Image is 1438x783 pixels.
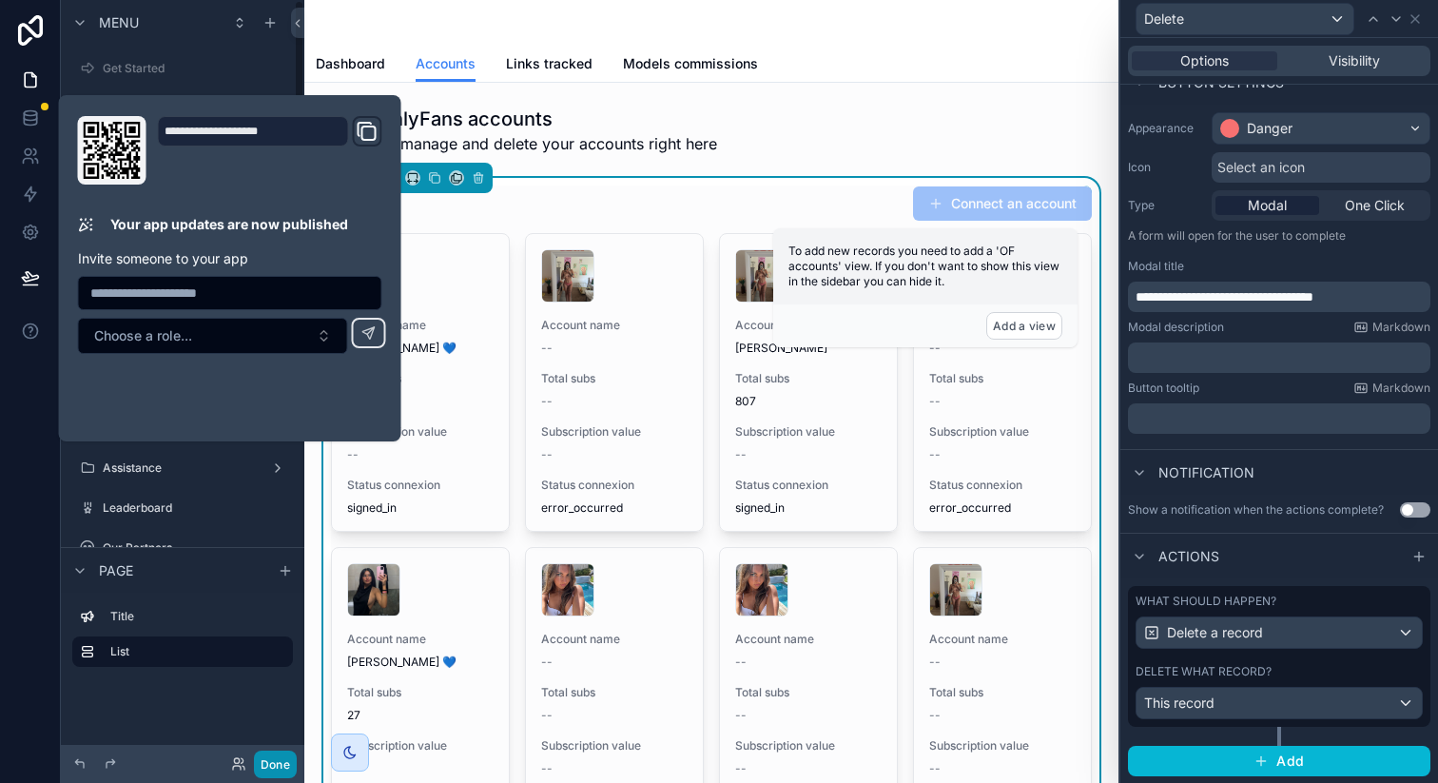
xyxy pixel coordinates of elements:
button: Add [1128,746,1430,776]
span: Delete a record [1167,623,1263,642]
span: To add new records you need to add a 'OF accounts' view. If you don't want to show this view in t... [788,244,1059,288]
span: Choose a role... [94,326,192,345]
button: Danger [1212,112,1430,145]
button: Connect an account [913,186,1092,221]
label: Modal title [1128,259,1184,274]
label: Assistance [103,460,262,476]
p: Your app updates are now published [110,215,348,234]
a: Markdown [1353,320,1430,335]
span: Account name [347,632,494,647]
p: A form will open for the user to complete [1128,228,1430,251]
label: Get Started [103,61,289,76]
button: Delete a record [1136,617,1423,649]
label: What should happen? [1136,594,1276,609]
span: Status connexion [735,478,882,493]
span: Subscription value [541,738,688,754]
a: Accounts [416,47,476,83]
div: scrollable content [61,593,304,686]
span: -- [541,341,553,356]
span: Account name [541,318,688,333]
a: Links tracked [506,47,593,85]
span: -- [929,761,941,776]
span: Total subs [347,371,494,386]
label: Appearance [1128,121,1204,136]
span: error_occurred [929,500,1076,516]
span: Subscription value [347,424,494,440]
span: Links tracked [506,54,593,73]
span: -- [929,447,941,462]
span: Total subs [347,685,494,700]
span: Menu [99,13,139,32]
span: -- [541,655,553,670]
span: -- [929,655,941,670]
span: Actions [1158,547,1219,566]
a: Assistance [72,453,293,483]
span: -- [541,708,553,723]
span: -- [735,447,747,462]
span: Status connexion [347,478,494,493]
span: Subscription value [929,424,1076,440]
span: Total subs [541,685,688,700]
span: Total subs [929,371,1076,386]
span: Select an icon [1217,158,1305,177]
span: -- [541,394,553,409]
span: Add [1276,753,1304,770]
span: 27 [347,708,494,723]
div: Show a notification when the actions complete? [1128,502,1384,518]
div: scrollable content [1128,343,1430,373]
span: Total subs [929,685,1076,700]
a: Dashboard [316,47,385,85]
span: Dashboard [316,54,385,73]
span: -- [735,655,747,670]
span: Subscription value [347,738,494,754]
div: Domain and Custom Link [158,116,382,185]
span: Total subs [541,371,688,386]
span: Subscription value [735,424,882,440]
span: -- [929,341,941,356]
span: [PERSON_NAME] 💙 [347,341,494,356]
label: Our Partners [103,540,289,556]
span: Account name [735,632,882,647]
span: Accounts [416,54,476,73]
a: Our Partners [72,533,293,563]
span: signed_in [735,500,882,516]
span: Subscription value [735,738,882,754]
span: Delete [1144,10,1184,29]
span: -- [929,394,941,409]
a: Markdown [1353,381,1430,396]
span: Account name [735,318,882,333]
span: Notification [1158,463,1254,482]
label: List [110,644,278,659]
label: Type [1128,198,1204,213]
a: Main Dashboard [72,93,293,124]
span: -- [347,447,359,462]
label: Title [110,609,285,624]
span: One Click [1345,196,1405,215]
span: -- [735,761,747,776]
div: Danger [1247,119,1292,138]
label: Delete what record? [1136,664,1272,679]
button: This record [1136,687,1423,719]
span: signed_in [347,500,494,516]
p: Invite someone to your app [78,249,382,268]
span: Total subs [735,685,882,700]
span: error_occurred [541,500,688,516]
label: Button tooltip [1128,381,1199,396]
span: Markdown [1372,320,1430,335]
span: Markdown [1372,381,1430,396]
button: Add a view [986,312,1062,340]
span: Models commissions [623,54,758,73]
span: [PERSON_NAME] [735,341,882,356]
span: -- [541,447,553,462]
span: Status connexion [541,478,688,493]
button: Done [254,751,297,778]
a: Leaderboard [72,493,293,523]
label: Modal description [1128,320,1224,335]
span: Modal [1248,196,1287,215]
span: Visibility [1329,51,1380,70]
span: Page [99,561,133,580]
span: [PERSON_NAME] 💙 [347,655,494,670]
span: 807 [735,394,882,409]
span: Options [1180,51,1229,70]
